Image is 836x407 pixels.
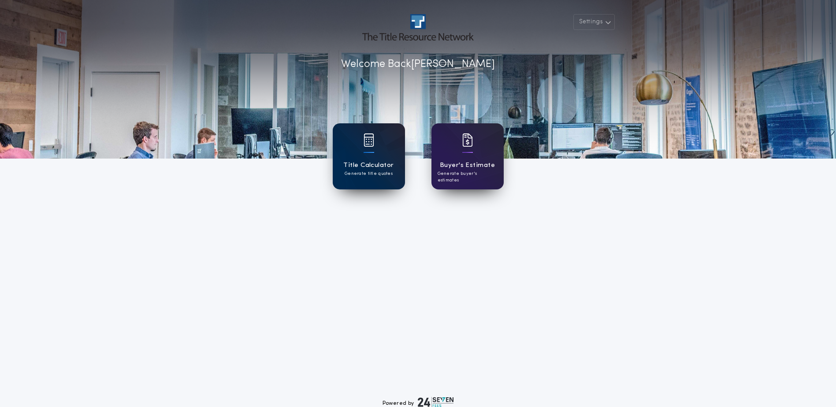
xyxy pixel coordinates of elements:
p: Generate title quotes [345,170,393,177]
a: card iconTitle CalculatorGenerate title quotes [333,123,405,189]
h1: Buyer's Estimate [440,160,495,170]
img: account-logo [362,14,473,41]
a: card iconBuyer's EstimateGenerate buyer's estimates [431,123,504,189]
h1: Title Calculator [343,160,394,170]
p: Welcome Back [PERSON_NAME] [341,56,495,72]
button: Settings [573,14,615,30]
p: Generate buyer's estimates [438,170,498,184]
img: card icon [364,133,374,147]
img: card icon [462,133,473,147]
